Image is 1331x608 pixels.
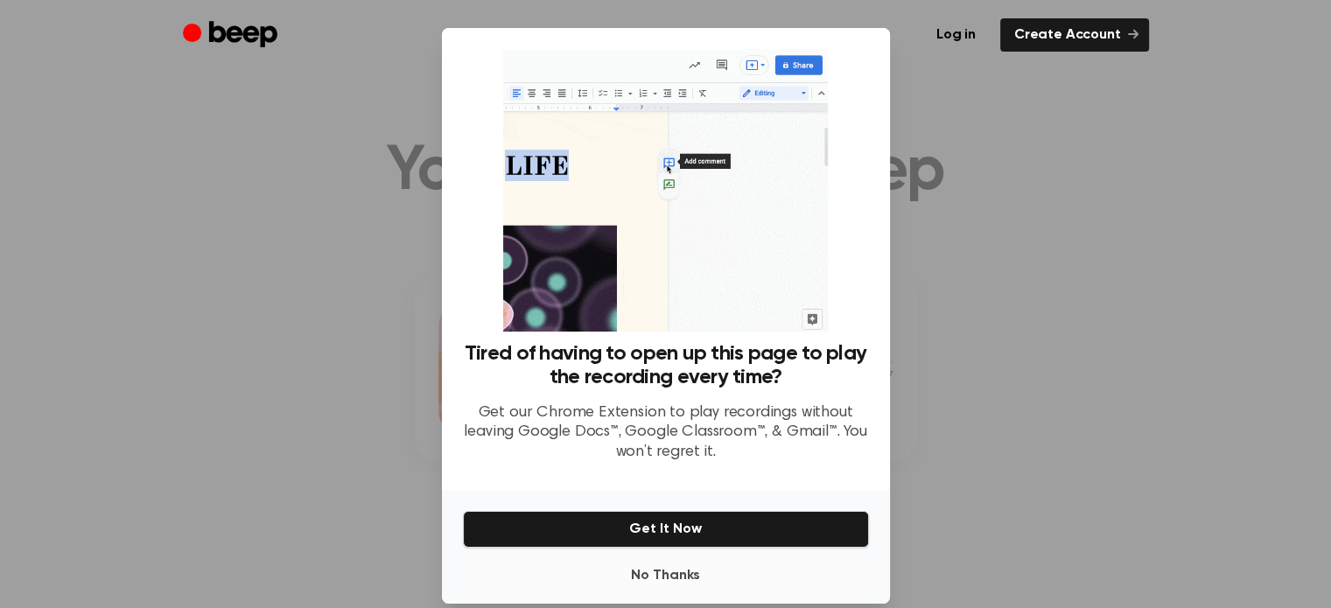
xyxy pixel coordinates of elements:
[503,49,828,332] img: Beep extension in action
[183,18,282,52] a: Beep
[463,342,869,389] h3: Tired of having to open up this page to play the recording every time?
[922,18,990,52] a: Log in
[1000,18,1149,52] a: Create Account
[463,511,869,548] button: Get It Now
[463,403,869,463] p: Get our Chrome Extension to play recordings without leaving Google Docs™, Google Classroom™, & Gm...
[463,558,869,593] button: No Thanks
